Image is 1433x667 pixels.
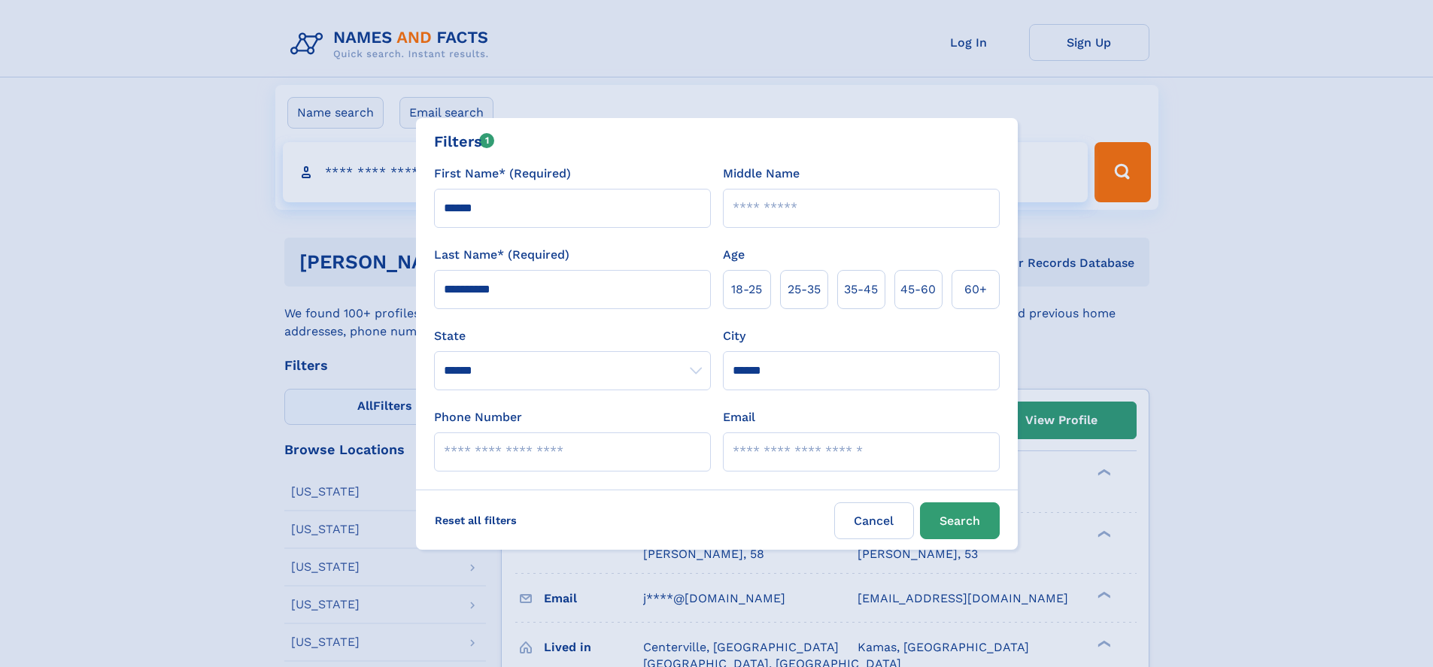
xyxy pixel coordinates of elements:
[434,246,569,264] label: Last Name* (Required)
[834,502,914,539] label: Cancel
[844,280,878,299] span: 35‑45
[434,165,571,183] label: First Name* (Required)
[920,502,1000,539] button: Search
[434,130,495,153] div: Filters
[900,280,936,299] span: 45‑60
[723,327,745,345] label: City
[425,502,527,538] label: Reset all filters
[434,327,711,345] label: State
[788,280,821,299] span: 25‑35
[723,165,800,183] label: Middle Name
[434,408,522,426] label: Phone Number
[723,246,745,264] label: Age
[964,280,987,299] span: 60+
[723,408,755,426] label: Email
[731,280,762,299] span: 18‑25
